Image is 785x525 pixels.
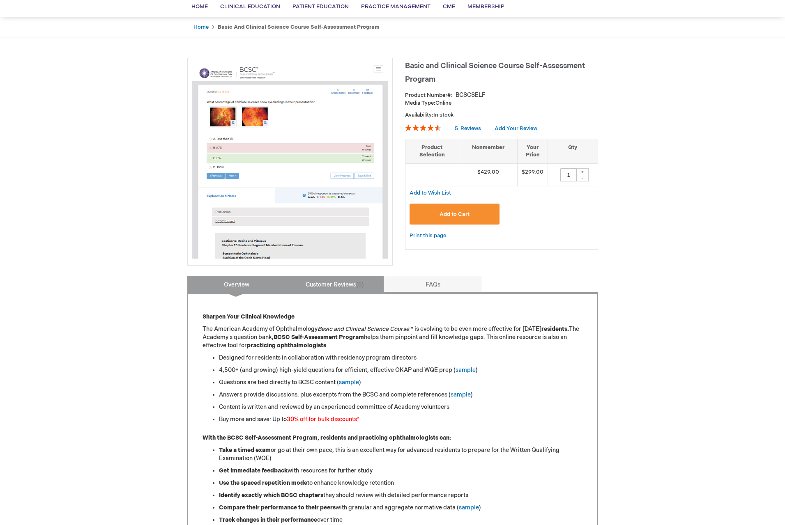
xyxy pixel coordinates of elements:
[219,516,583,524] li: over time
[220,3,280,10] span: Clinical Education
[219,504,583,512] li: with granular and aggregate normative data ( )
[219,354,583,362] li: Designed for residents in collaboration with residency program directors
[219,479,583,487] li: to enhance knowledge retention
[451,391,471,398] a: sample
[460,125,481,132] span: Reviews
[443,3,455,10] span: CME
[405,99,598,107] p: Online
[518,163,548,186] td: $299.00
[219,403,583,411] li: Content is written and reviewed by an experienced committee of Academy volunteers
[361,3,430,10] span: Practice Management
[292,3,349,10] span: Patient Education
[285,276,384,292] a: Customer Reviews5
[219,446,583,463] li: or go at their own pace, this is an excellent way for advanced residents to prepare for the Writt...
[405,100,435,106] strong: Media Type:
[456,91,486,99] div: BCSCSELF
[495,125,537,132] a: Add Your Review
[459,504,479,511] a: sample
[455,125,458,132] span: 5
[410,190,451,196] span: Add to Wish List
[405,124,441,131] div: 92%
[219,516,317,523] strong: Track changes in their performance
[203,325,583,350] p: The American Academy of Ophthalmology ™ is evolving to be even more effective for [DATE] The Acad...
[440,211,470,218] span: Add to Cart
[459,139,518,163] th: Nonmember
[203,313,295,320] strong: Sharpen Your Clinical Knowledge
[219,479,307,486] strong: Use the spaced repetition mode
[560,168,577,181] input: Qty
[541,326,569,332] strong: residents.
[548,139,598,163] th: Qty
[219,378,583,387] li: Questions are tied directly to BCSC content ( )
[455,125,482,132] a: 5 Reviews
[191,3,208,10] span: Home
[459,163,518,186] td: $429.00
[518,139,548,163] th: Your Price
[405,139,459,163] th: Product Selection
[219,467,288,474] strong: Get immediate feedback
[219,467,583,475] li: with resources for further study
[219,415,583,424] li: Buy more and save: Up to
[274,334,364,341] strong: BCSC Self-Assessment Program
[219,366,583,374] li: 4,500+ (and growing) high-yield questions for efficient, effective OKAP and WQE prep ( )
[247,342,326,349] strong: practicing ophthalmologists
[405,92,452,99] strong: Product Number
[384,276,482,292] a: FAQs
[410,189,451,196] a: Add to Wish List
[219,492,323,499] strong: Identify exactly which BCSC chapters
[219,504,336,511] strong: Compare their performance to their peers
[467,3,504,10] span: Membership
[410,204,500,225] button: Add to Cart
[405,62,585,84] span: Basic and Clinical Science Course Self-Assessment Program
[287,416,357,423] font: 30% off for bulk discounts
[218,24,380,30] strong: Basic and Clinical Science Course Self-Assessment Program
[576,168,589,175] div: +
[187,276,286,292] a: Overview
[192,62,388,259] img: Basic and Clinical Science Course Self-Assessment Program
[219,447,271,454] strong: Take a timed exam
[405,111,598,119] p: Availability:
[203,434,451,441] strong: With the BCSC Self-Assessment Program, residents and practicing ophthalmologists can:
[410,231,446,241] a: Print this page
[339,379,359,386] a: sample
[456,367,476,374] a: sample
[576,175,589,181] div: -
[433,112,454,118] span: In stock
[193,24,209,30] a: Home
[356,281,364,288] span: 5
[219,491,583,500] li: they should review with detailed performance reports
[219,391,583,399] li: Answers provide discussions, plus excerpts from the BCSC and complete references ( )
[318,326,409,332] em: Basic and Clinical Science Course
